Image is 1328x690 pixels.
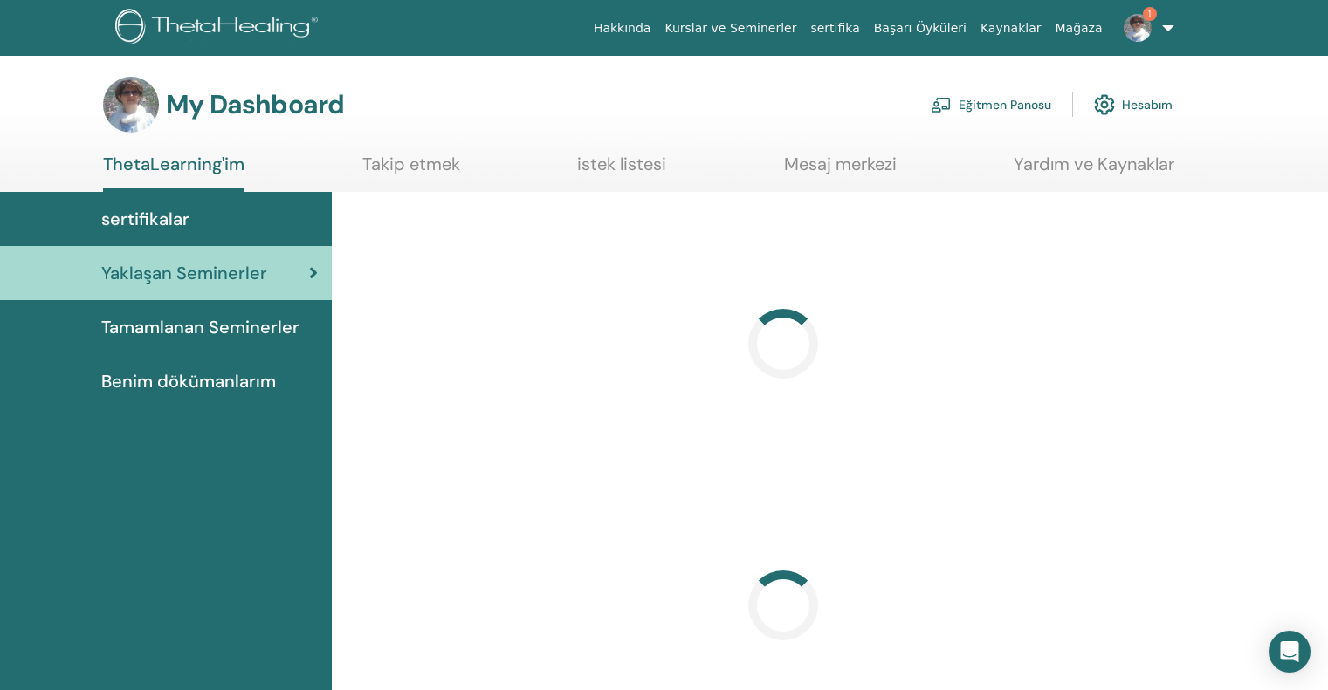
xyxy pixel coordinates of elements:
[1143,7,1157,21] span: 1
[1048,12,1109,44] a: Mağaza
[1014,154,1174,188] a: Yardım ve Kaynaklar
[784,154,897,188] a: Mesaj merkezi
[101,260,267,286] span: Yaklaşan Seminerler
[577,154,666,188] a: istek listesi
[115,9,324,48] img: logo.png
[587,12,658,44] a: Hakkında
[1124,14,1152,42] img: default.jpg
[103,77,159,133] img: default.jpg
[1094,85,1173,124] a: Hesabım
[657,12,803,44] a: Kurslar ve Seminerler
[101,368,276,394] span: Benim dökümanlarım
[166,89,344,120] h3: My Dashboard
[1269,631,1311,673] div: Open Intercom Messenger
[101,314,299,340] span: Tamamlanan Seminerler
[103,154,244,192] a: ThetaLearning'im
[931,85,1051,124] a: Eğitmen Panosu
[362,154,460,188] a: Takip etmek
[1094,90,1115,120] img: cog.svg
[867,12,974,44] a: Başarı Öyküleri
[803,12,866,44] a: sertifika
[931,97,952,113] img: chalkboard-teacher.svg
[974,12,1049,44] a: Kaynaklar
[101,206,189,232] span: sertifikalar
